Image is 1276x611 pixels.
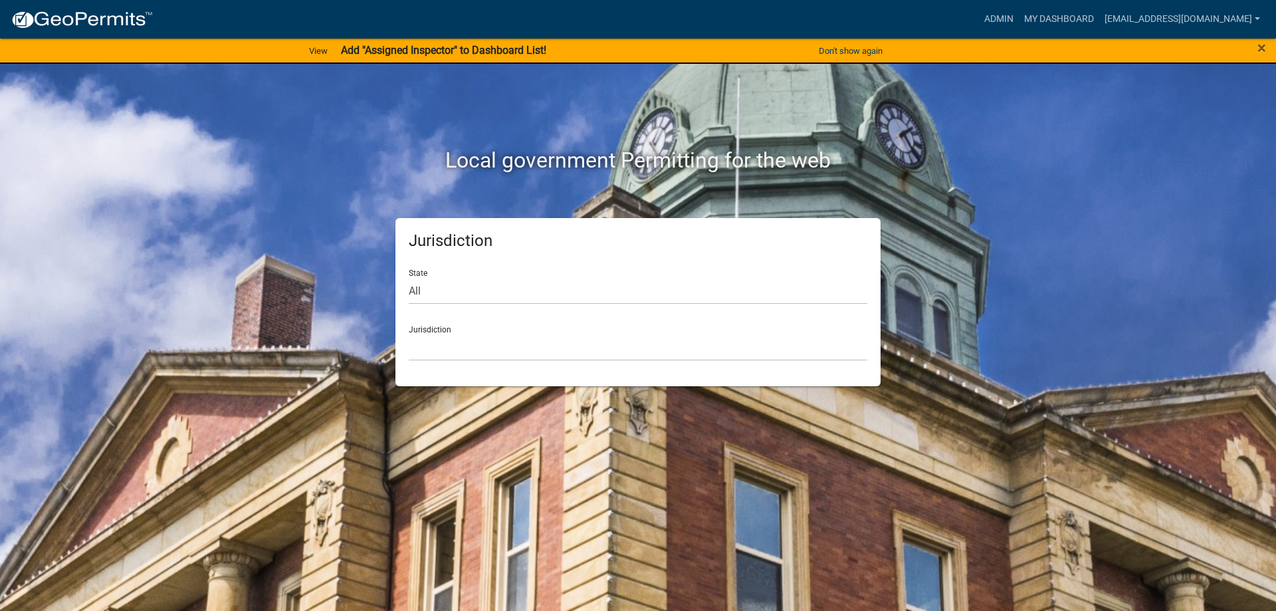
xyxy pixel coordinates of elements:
span: × [1257,39,1266,57]
a: View [304,40,333,62]
h5: Jurisdiction [409,231,867,251]
button: Don't show again [813,40,888,62]
a: Admin [979,7,1019,32]
h2: Local government Permitting for the web [269,148,1007,173]
strong: Add "Assigned Inspector" to Dashboard List! [341,44,546,57]
a: [EMAIL_ADDRESS][DOMAIN_NAME] [1099,7,1265,32]
button: Close [1257,40,1266,56]
a: My Dashboard [1019,7,1099,32]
